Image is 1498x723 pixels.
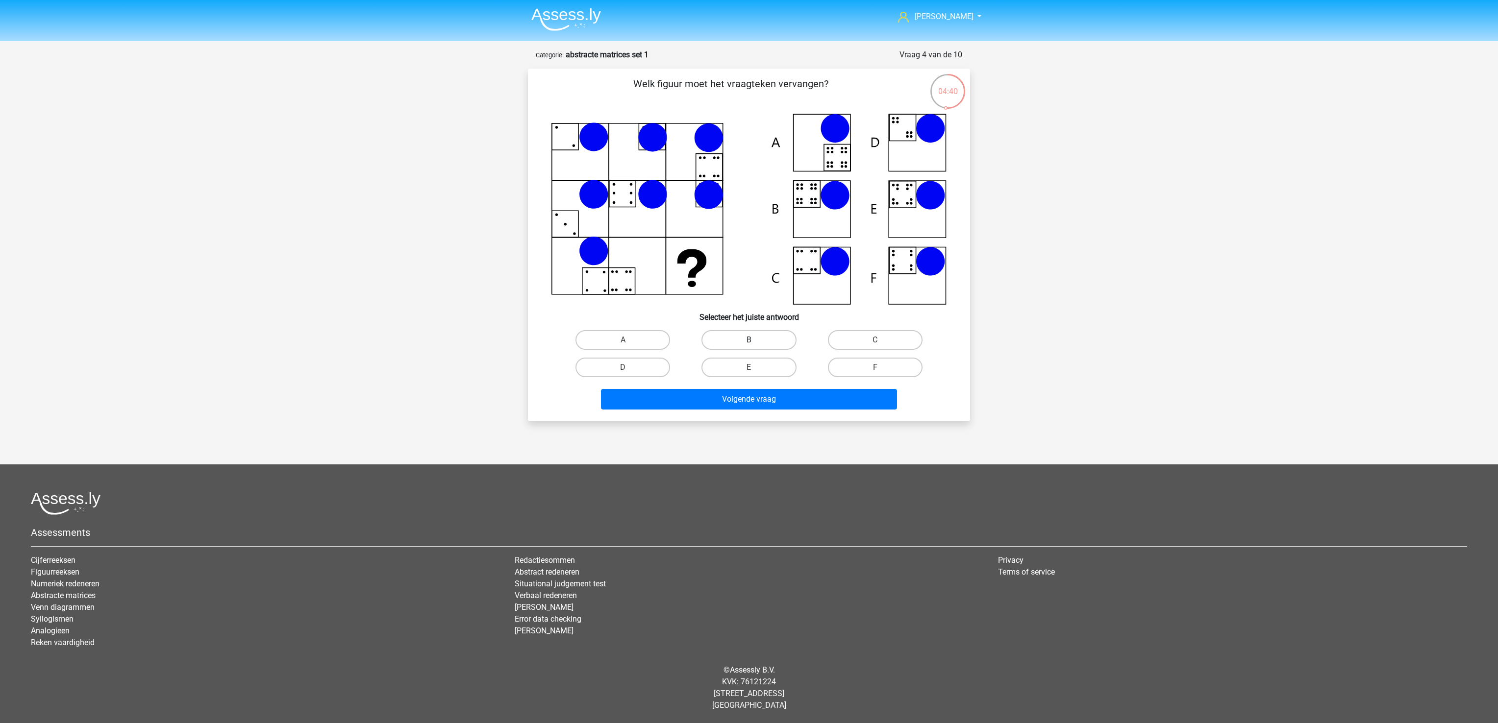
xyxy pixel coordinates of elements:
[915,12,974,21] span: [PERSON_NAME]
[730,665,775,675] a: Assessly B.V.
[31,527,1467,538] h5: Assessments
[998,567,1055,577] a: Terms of service
[601,389,898,410] button: Volgende vraag
[828,358,923,377] label: F
[515,614,581,624] a: Error data checking
[515,579,606,588] a: Situational judgement test
[566,50,649,59] strong: abstracte matrices set 1
[894,11,974,23] a: [PERSON_NAME]
[31,579,100,588] a: Numeriek redeneren
[899,49,962,61] div: Vraag 4 van de 10
[31,492,100,515] img: Assessly logo
[31,567,79,577] a: Figuurreeksen
[575,330,670,350] label: A
[31,638,95,647] a: Reken vaardigheid
[828,330,923,350] label: C
[515,567,579,577] a: Abstract redeneren
[515,591,577,600] a: Verbaal redeneren
[544,305,954,322] h6: Selecteer het juiste antwoord
[31,602,95,612] a: Venn diagrammen
[24,656,1474,719] div: © KVK: 76121224 [STREET_ADDRESS] [GEOGRAPHIC_DATA]
[575,358,670,377] label: D
[701,330,796,350] label: B
[701,358,796,377] label: E
[544,76,918,106] p: Welk figuur moet het vraagteken vervangen?
[515,626,574,635] a: [PERSON_NAME]
[31,591,96,600] a: Abstracte matrices
[929,73,966,97] div: 04:40
[998,555,1024,565] a: Privacy
[31,614,74,624] a: Syllogismen
[536,51,564,59] small: Categorie:
[31,626,70,635] a: Analogieen
[531,8,601,31] img: Assessly
[515,602,574,612] a: [PERSON_NAME]
[31,555,75,565] a: Cijferreeksen
[515,555,575,565] a: Redactiesommen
